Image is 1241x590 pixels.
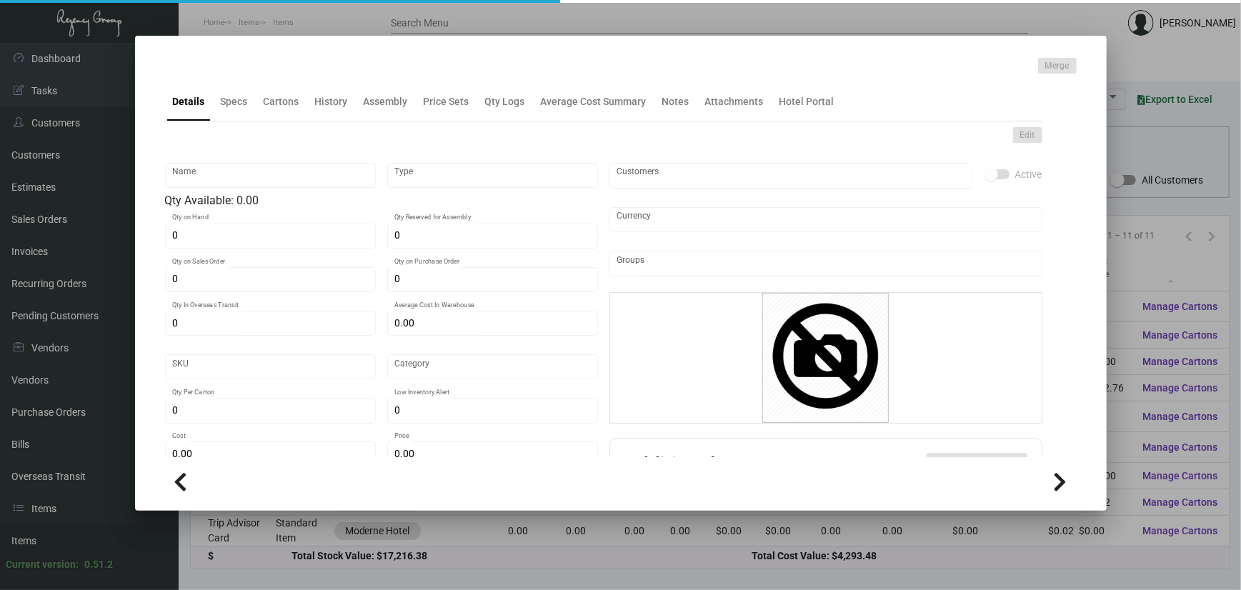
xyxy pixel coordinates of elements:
div: Details [173,94,205,109]
div: Current version: [6,557,79,572]
div: Qty Available: 0.00 [165,192,598,209]
button: Add Additional Fee [927,453,1027,479]
input: Add new.. [617,258,1035,269]
h2: Additional Fees [624,453,763,479]
div: Average Cost Summary [541,94,647,109]
input: Add new.. [617,170,965,181]
button: Edit [1013,127,1042,143]
div: History [315,94,348,109]
div: Qty Logs [485,94,525,109]
div: Assembly [364,94,408,109]
button: Merge [1038,58,1077,74]
div: Price Sets [424,94,469,109]
span: Merge [1045,60,1070,72]
div: Attachments [705,94,764,109]
div: Hotel Portal [779,94,834,109]
span: Active [1015,166,1042,183]
div: 0.51.2 [84,557,113,572]
div: Specs [221,94,248,109]
span: Edit [1020,129,1035,141]
div: Cartons [264,94,299,109]
div: Notes [662,94,689,109]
